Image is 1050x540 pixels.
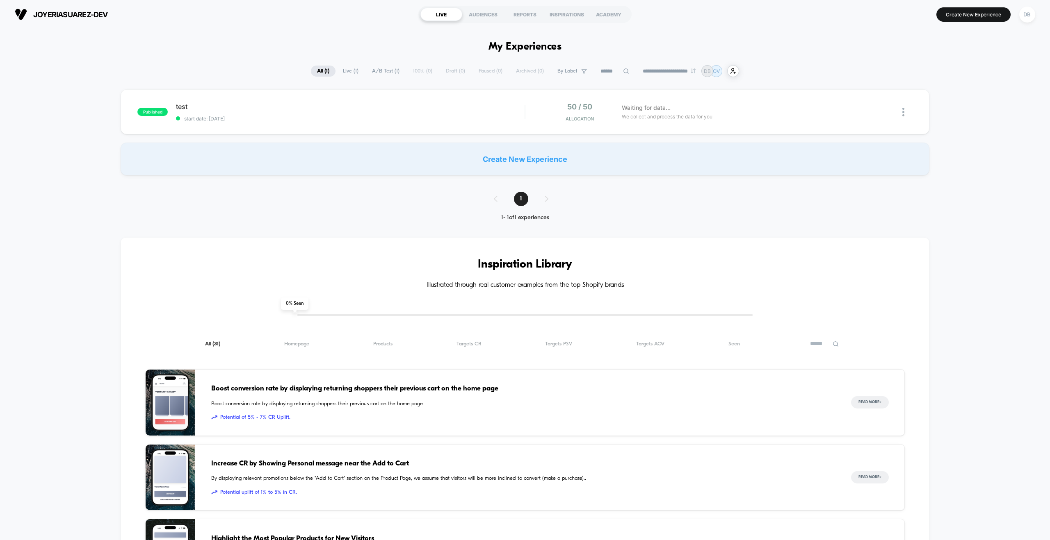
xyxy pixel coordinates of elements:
span: Homepage [284,341,309,347]
span: By Label [557,68,577,74]
span: ( 31 ) [212,341,220,347]
button: Read More> [851,471,889,483]
span: Seen [728,341,740,347]
div: Create New Experience [121,143,929,175]
div: REPORTS [504,8,546,21]
h4: Illustrated through real customer examples from the top Shopify brands [145,281,904,289]
img: Visually logo [15,8,27,20]
div: LIVE [420,8,462,21]
div: 1 - 1 of 1 experiences [486,214,565,221]
p: OV [713,68,720,74]
button: DB [1017,6,1038,23]
span: Increase CR by Showing Personal message near the Add to Cart [211,458,834,469]
span: Boost conversion rate by displaying returning shoppers their previous cart on the home page [211,400,834,408]
img: By displaying relevant promotions below the "Add to Cart" section on the Product Page, we assume ... [146,445,195,511]
span: start date: [DATE] [176,116,525,122]
span: published [137,108,168,116]
span: Products [373,341,393,347]
span: joyeriasuarez-dev [33,10,108,19]
div: INSPIRATIONS [546,8,588,21]
span: Waiting for data... [622,103,671,112]
img: end [691,68,696,73]
span: Potential uplift of 1% to 5% in CR. [211,488,834,497]
p: DB [704,68,711,74]
span: Allocation [566,116,594,122]
span: test [176,102,525,111]
span: Targets CR [457,341,482,347]
img: close [902,108,904,116]
span: Boost conversion rate by displaying returning shoppers their previous cart on the home page [211,383,834,394]
img: Boost conversion rate by displaying returning shoppers their previous cart on the home page [146,370,195,436]
div: DB [1019,7,1035,23]
span: 1 [514,192,528,206]
span: All [205,341,220,347]
span: By displaying relevant promotions below the "Add to Cart" section on the Product Page, we assume ... [211,474,834,483]
button: Read More> [851,396,889,408]
span: 50 / 50 [567,102,592,111]
span: 0 % Seen [281,297,308,310]
span: Live ( 1 ) [337,66,365,77]
div: ACADEMY [588,8,630,21]
span: Targets PSV [545,341,572,347]
span: Potential of 5% - 7% CR Uplift. [211,413,834,422]
span: All ( 1 ) [311,66,336,77]
div: AUDIENCES [462,8,504,21]
h1: My Experiences [488,41,562,53]
span: Targets AOV [636,341,664,347]
button: Create New Experience [936,7,1011,22]
span: A/B Test ( 1 ) [366,66,406,77]
h3: Inspiration Library [145,258,904,271]
button: joyeriasuarez-dev [12,8,110,21]
span: We collect and process the data for you [622,113,712,120]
